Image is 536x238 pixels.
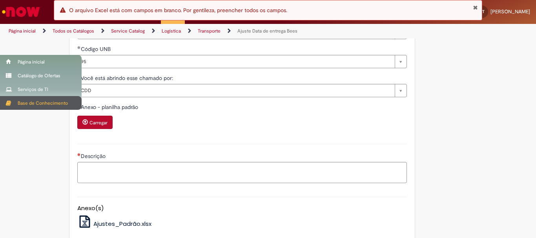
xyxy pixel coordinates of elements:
[6,24,352,38] ul: Trilhas de página
[81,84,391,97] span: CDD
[53,28,94,34] a: Todos os Catálogos
[93,220,151,228] span: Ajustes_Padrão.xlsx
[77,162,407,183] textarea: Descrição
[9,28,36,34] a: Página inicial
[77,116,113,129] button: Carregar anexo de Anexo - planilha padrão Required
[81,74,175,82] span: Você está abrindo esse chamado por:
[69,7,287,14] span: O arquivo Excel está com campos em branco. Por gentileza, preencher todos os campos.
[473,4,478,11] button: Fechar Notificação
[77,205,407,212] h5: Anexo(s)
[490,8,530,15] span: [PERSON_NAME]
[77,46,81,49] span: Obrigatório Preenchido
[77,220,152,228] a: Ajustes_Padrão.xlsx
[111,28,145,34] a: Service Catalog
[81,153,107,160] span: Descrição
[77,153,81,156] span: Necessários
[81,45,112,53] span: Código UNB
[1,4,41,20] img: ServiceNow
[162,28,181,34] a: Logistica
[237,28,297,34] a: Ajuste Data de entrega Bees
[81,104,140,111] span: Anexo - planilha padrão
[198,28,221,34] a: Transporte
[89,120,108,126] small: Carregar
[81,55,391,68] span: 95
